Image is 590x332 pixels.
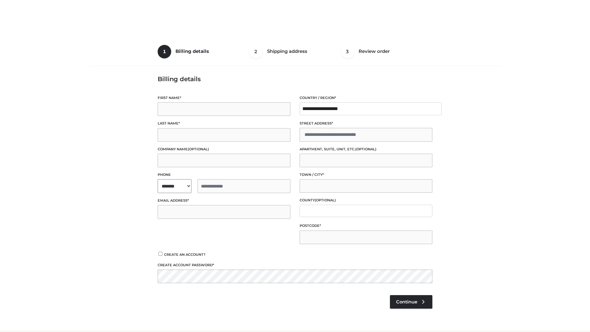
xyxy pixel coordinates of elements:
label: Town / City [300,172,432,178]
label: Create account password [158,262,432,268]
span: Shipping address [267,48,307,54]
span: 3 [341,45,354,58]
span: (optional) [355,147,376,151]
span: 2 [249,45,263,58]
label: Street address [300,121,432,126]
input: Create an account? [158,252,163,256]
label: First name [158,95,290,101]
span: Billing details [175,48,209,54]
label: Email address [158,198,290,204]
label: Postcode [300,223,432,229]
label: Company name [158,146,290,152]
label: Phone [158,172,290,178]
a: Continue [390,295,432,309]
span: (optional) [188,147,209,151]
span: 1 [158,45,171,58]
span: Review order [359,48,390,54]
label: Last name [158,121,290,126]
h3: Billing details [158,75,432,83]
span: (optional) [315,198,336,202]
label: Apartment, suite, unit, etc. [300,146,432,152]
span: Create an account? [164,252,206,257]
label: County [300,197,432,203]
label: Country / Region [300,95,432,101]
span: Continue [396,299,417,305]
